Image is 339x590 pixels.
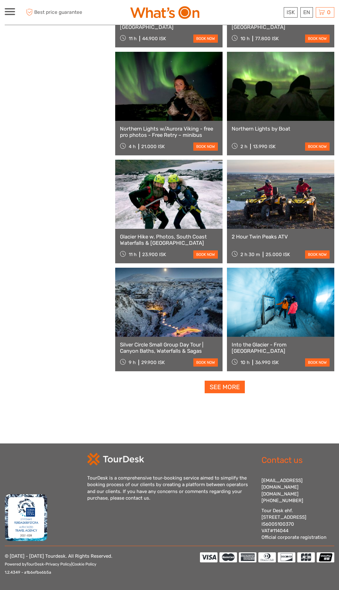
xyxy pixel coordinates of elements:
[232,341,330,354] a: Into the Glacier - From [GEOGRAPHIC_DATA]
[200,552,334,562] img: accepted cards
[193,142,218,151] a: book now
[305,250,330,259] a: book now
[46,562,71,566] a: Privacy Policy
[129,144,136,149] span: 4 h
[253,144,276,149] div: 13.990 ISK
[141,360,165,365] div: 29.900 ISK
[130,6,199,19] img: What's On
[240,36,250,41] span: 10 h
[72,562,96,566] a: Cookie Policy
[232,126,330,132] a: Northern Lights by Boat
[326,9,331,15] span: 0
[232,233,330,240] a: 2 Hour Twin Peaks ATV
[142,252,166,257] div: 23.900 ISK
[305,35,330,43] a: book now
[261,491,299,497] a: [DOMAIN_NAME]
[240,144,247,149] span: 2 h
[255,360,279,365] div: 36.990 ISK
[5,562,96,566] small: Powered by - |
[240,252,260,257] span: 2 h 30 m
[24,7,87,18] span: Best price guarantee
[129,252,137,257] span: 11 h
[205,381,245,394] a: See more
[266,252,290,257] div: 25.000 ISK
[287,9,295,15] span: ISK
[261,534,326,540] a: Official corporate registration
[193,35,218,43] a: book now
[87,453,144,465] img: td-logo-white.png
[120,126,218,138] a: Northern Lights w/Aurora Viking - free pro photos - Free Retry – minibus
[305,358,330,367] a: book now
[87,475,252,502] div: TourDesk is a comprehensive tour-booking service aimed to simplify the booking process of our cli...
[255,36,279,41] div: 77.800 ISK
[193,358,218,367] a: book now
[120,341,218,354] a: Silver Circle Small Group Day Tour | Canyon Baths, Waterfalls & Sagas
[129,360,136,365] span: 9 h
[261,477,335,504] div: [EMAIL_ADDRESS][DOMAIN_NAME] [PHONE_NUMBER]
[5,570,51,575] small: 1.2.4349 - a1b6efbe6b5a
[5,494,47,541] img: fms.png
[142,36,166,41] div: 44.900 ISK
[129,36,137,41] span: 11 h
[5,552,112,577] p: © [DATE] - [DATE] Tourdesk. All Rights Reserved.
[141,144,165,149] div: 21.000 ISK
[261,455,335,465] h2: Contact us
[193,250,218,259] a: book now
[26,562,44,566] a: TourDesk
[300,7,313,18] div: EN
[120,233,218,246] a: Glacier Hike w. Photos, South Coast Waterfalls & [GEOGRAPHIC_DATA]
[240,360,250,365] span: 10 h
[261,507,335,541] div: Tour Desk ehf. [STREET_ADDRESS] IS6005100370 VAT#114044
[305,142,330,151] a: book now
